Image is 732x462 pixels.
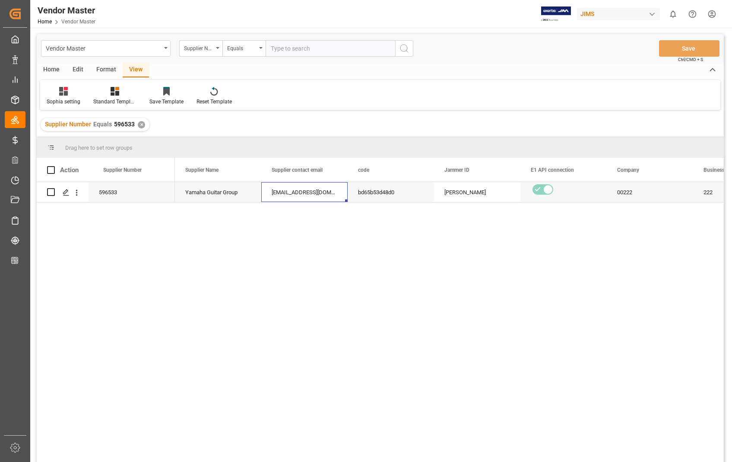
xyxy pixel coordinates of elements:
div: Standard Templates [93,98,136,106]
div: View [123,63,149,77]
a: Home [38,19,52,25]
div: Yamaha Guitar Group [175,182,261,202]
div: Action [60,166,79,174]
div: Sophia setting [47,98,80,106]
span: code [358,167,369,173]
div: JIMS [577,8,660,20]
span: Supplier Name [185,167,219,173]
div: Home [37,63,66,77]
button: open menu [179,40,222,57]
img: Exertis%20JAM%20-%20Email%20Logo.jpg_1722504956.jpg [541,6,571,22]
div: Vendor Master [38,4,95,17]
span: Drag here to set row groups [65,144,133,151]
div: Supplier Number [184,42,213,52]
button: open menu [41,40,171,57]
span: Supplier Number [45,121,91,128]
button: search button [395,40,413,57]
span: Company [617,167,639,173]
div: [PERSON_NAME] [444,183,510,202]
span: Equals [93,121,112,128]
span: Ctrl/CMD + S [678,56,703,63]
span: Supplier contact email [272,167,323,173]
span: 596533 [114,121,135,128]
button: JIMS [577,6,663,22]
div: [EMAIL_ADDRESS][DOMAIN_NAME]; [EMAIL_ADDRESS][DOMAIN_NAME]; [EMAIL_ADDRESS][DOMAIN_NAME] [261,182,348,202]
div: ✕ [138,121,145,128]
div: bd65b53d48d0 [348,182,434,202]
input: Type to search [266,40,395,57]
div: Press SPACE to select this row. [37,182,175,202]
span: Jammer ID [444,167,469,173]
div: Equals [227,42,257,52]
button: show 0 new notifications [663,4,683,24]
button: open menu [222,40,266,57]
div: Format [90,63,123,77]
div: Save Template [149,98,184,106]
button: Save [659,40,719,57]
span: E1 API connection [531,167,574,173]
div: Edit [66,63,90,77]
div: Vendor Master [46,42,161,53]
span: Supplier Number [103,167,142,173]
div: 596533 [89,182,175,202]
div: Reset Template [196,98,232,106]
button: Help Center [683,4,702,24]
div: 00222 [607,182,693,202]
